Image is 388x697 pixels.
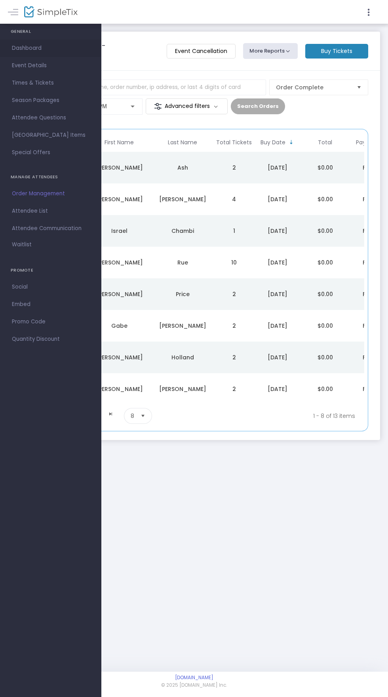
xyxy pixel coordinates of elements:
[261,139,285,146] span: Buy Date
[214,373,254,405] td: 2
[256,259,299,266] div: 9/20/2025
[12,334,89,344] span: Quantity Discount
[153,385,212,393] div: Berry
[301,247,349,278] td: $0.00
[89,227,149,235] div: Israel
[89,195,149,203] div: Cesar
[356,139,381,146] span: Payment
[301,152,349,183] td: $0.00
[363,322,375,330] span: Free
[301,342,349,373] td: $0.00
[105,139,134,146] span: First Name
[24,133,364,405] div: Data table
[12,78,89,88] span: Times & Tickets
[214,247,254,278] td: 10
[89,259,149,266] div: Betty
[12,43,89,53] span: Dashboard
[301,373,349,405] td: $0.00
[89,353,149,361] div: Scott
[214,152,254,183] td: 2
[12,282,89,292] span: Social
[89,290,149,298] div: Joshua
[108,411,114,417] span: Go to the last page
[146,98,228,114] m-button: Advanced filters
[256,195,299,203] div: 9/20/2025
[214,215,254,247] td: 1
[354,80,365,95] button: Select
[12,147,89,158] span: Special Offers
[168,139,197,146] span: Last Name
[89,164,149,172] div: Joseph
[12,299,89,310] span: Embed
[363,227,375,235] span: Free
[89,385,149,393] div: Jim
[301,183,349,215] td: $0.00
[12,317,89,327] span: Promo Code
[305,44,368,59] m-button: Buy Tickets
[363,353,375,361] span: Free
[318,139,332,146] span: Total
[89,322,149,330] div: Gabe
[11,263,90,278] h4: PROMOTE
[11,169,90,185] h4: MANAGE ATTENDEES
[363,259,375,266] span: Free
[230,408,355,424] kendo-pager-info: 1 - 8 of 13 items
[103,408,118,420] span: Go to the last page
[214,310,254,342] td: 2
[363,385,375,393] span: Free
[161,682,227,689] span: © 2025 [DOMAIN_NAME] Inc.
[301,278,349,310] td: $0.00
[12,241,32,249] span: Waitlist
[153,195,212,203] div: Bustos
[12,223,89,234] span: Attendee Communication
[288,139,295,145] span: Sortable
[153,353,212,361] div: Holland
[20,79,266,95] input: Search by name, email, phone, order number, ip address, or last 4 digits of card
[153,259,212,266] div: Rue
[167,44,236,59] m-button: Event Cancellation
[11,24,90,40] h4: GENERAL
[12,206,89,216] span: Attendee List
[256,322,299,330] div: 9/19/2025
[256,385,299,393] div: 9/18/2025
[363,290,375,298] span: Free
[214,133,254,152] th: Total Tickets
[153,290,212,298] div: Price
[131,412,134,420] span: 8
[256,353,299,361] div: 9/18/2025
[153,227,212,235] div: Chambi
[363,195,375,203] span: Free
[256,164,299,172] div: 9/22/2025
[256,227,299,235] div: 9/20/2025
[154,102,162,110] img: filter
[12,130,89,140] span: [GEOGRAPHIC_DATA] Items
[214,278,254,310] td: 2
[12,95,89,106] span: Season Packages
[276,83,350,91] span: Order Complete
[175,674,213,681] a: [DOMAIN_NAME]
[153,322,212,330] div: Davis
[214,183,254,215] td: 4
[137,408,148,423] button: Select
[12,113,89,123] span: Attendee Questions
[12,189,89,199] span: Order Management
[153,164,212,172] div: Ash
[214,342,254,373] td: 2
[256,290,299,298] div: 9/19/2025
[363,164,375,172] span: Free
[12,60,89,71] span: Event Details
[301,310,349,342] td: $0.00
[301,215,349,247] td: $0.00
[243,43,298,59] button: More Reports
